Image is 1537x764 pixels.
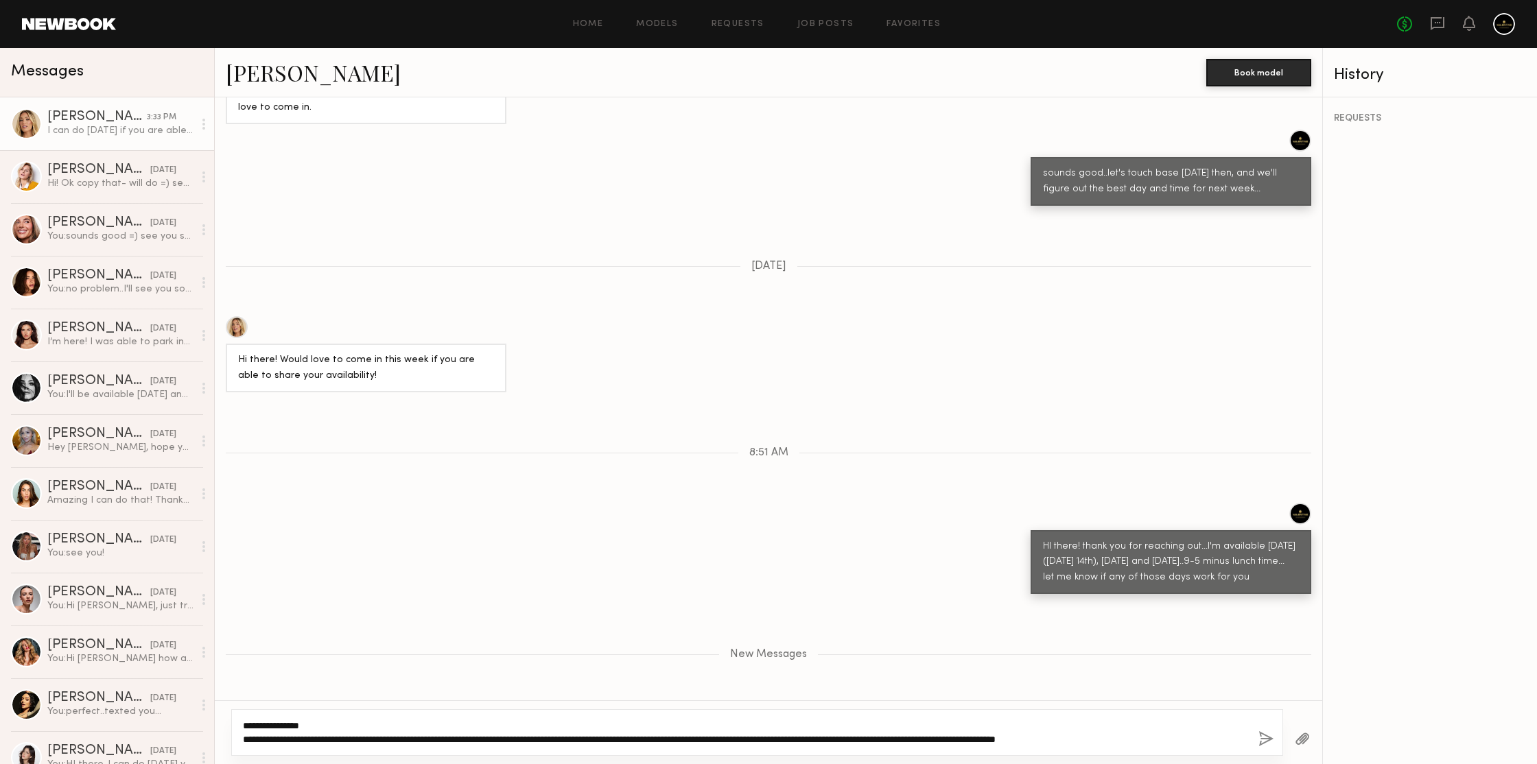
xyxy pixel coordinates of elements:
div: [PERSON_NAME] [47,322,150,335]
span: Messages [11,64,84,80]
div: Amazing I can do that! Thanks so much & looking forward to meeting you!! [47,494,193,507]
div: You: sounds good =) see you soon then [47,230,193,243]
div: [DATE] [150,375,176,388]
a: Home [573,20,604,29]
div: You: Hi [PERSON_NAME], just trying to reach out again about the ecomm gig, to see if you're still... [47,599,193,612]
div: 3:33 PM [147,111,176,124]
div: [PERSON_NAME] [47,480,150,494]
a: Book model [1206,66,1311,77]
div: [DATE] [150,428,176,441]
div: [DATE] [150,322,176,335]
div: Hi! Ok copy that- will do =) see you at 2:30 will call when I’m at the gate. Thank you [47,177,193,190]
button: Book model [1206,59,1311,86]
div: You: I'll be available [DATE] and [DATE] if you can do that [47,388,193,401]
div: [DATE] [150,745,176,758]
div: [DATE] [150,692,176,705]
div: [DATE] [150,270,176,283]
div: Hi there! Would love to come in this week if you are able to share your availability! [238,353,494,384]
a: Requests [712,20,764,29]
div: [PERSON_NAME] [47,110,147,124]
div: [DATE] [150,534,176,547]
div: [PERSON_NAME] [47,427,150,441]
div: [PERSON_NAME] [47,374,150,388]
div: [DATE] [150,639,176,652]
div: You: no problem..I'll see you soon [47,283,193,296]
div: HI there! thank you for reaching out...I'm available [DATE] ([DATE] 14th), [DATE] and [DATE]..9-5... [1043,539,1299,586]
div: You: perfect..texted you... [47,705,193,718]
div: [DATE] [150,481,176,494]
div: [PERSON_NAME] [47,691,150,705]
div: Hey [PERSON_NAME], hope you’re doing well. My sister’s instagram is @trapfordom [47,441,193,454]
div: I can do [DATE] if you are able! How does 11 work? [47,124,193,137]
div: [PERSON_NAME] [47,533,150,547]
div: [PERSON_NAME] [47,269,150,283]
a: Job Posts [797,20,854,29]
a: [PERSON_NAME] [226,58,401,87]
div: [PERSON_NAME] [47,216,150,230]
div: [DATE] [150,586,176,599]
div: sounds good..let's touch base [DATE] then, and we'll figure out the best day and time for next we... [1043,166,1299,198]
div: [DATE] [150,164,176,177]
div: You: Hi [PERSON_NAME] how are you? My name is [PERSON_NAME] and I work for a company called Valen... [47,652,193,665]
span: [DATE] [751,261,786,272]
div: I’m here! I was able to park inside the parking lot [47,335,193,348]
div: [DATE] [150,217,176,230]
div: [PERSON_NAME] [47,586,150,599]
div: You: see you! [47,547,193,560]
span: New Messages [730,649,807,660]
div: [PERSON_NAME] [47,744,150,758]
div: [PERSON_NAME] [47,163,150,177]
div: History [1334,67,1526,83]
div: REQUESTS [1334,114,1526,123]
a: Favorites [887,20,941,29]
div: [PERSON_NAME] [47,638,150,652]
span: 8:51 AM [749,447,788,459]
a: Models [636,20,678,29]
